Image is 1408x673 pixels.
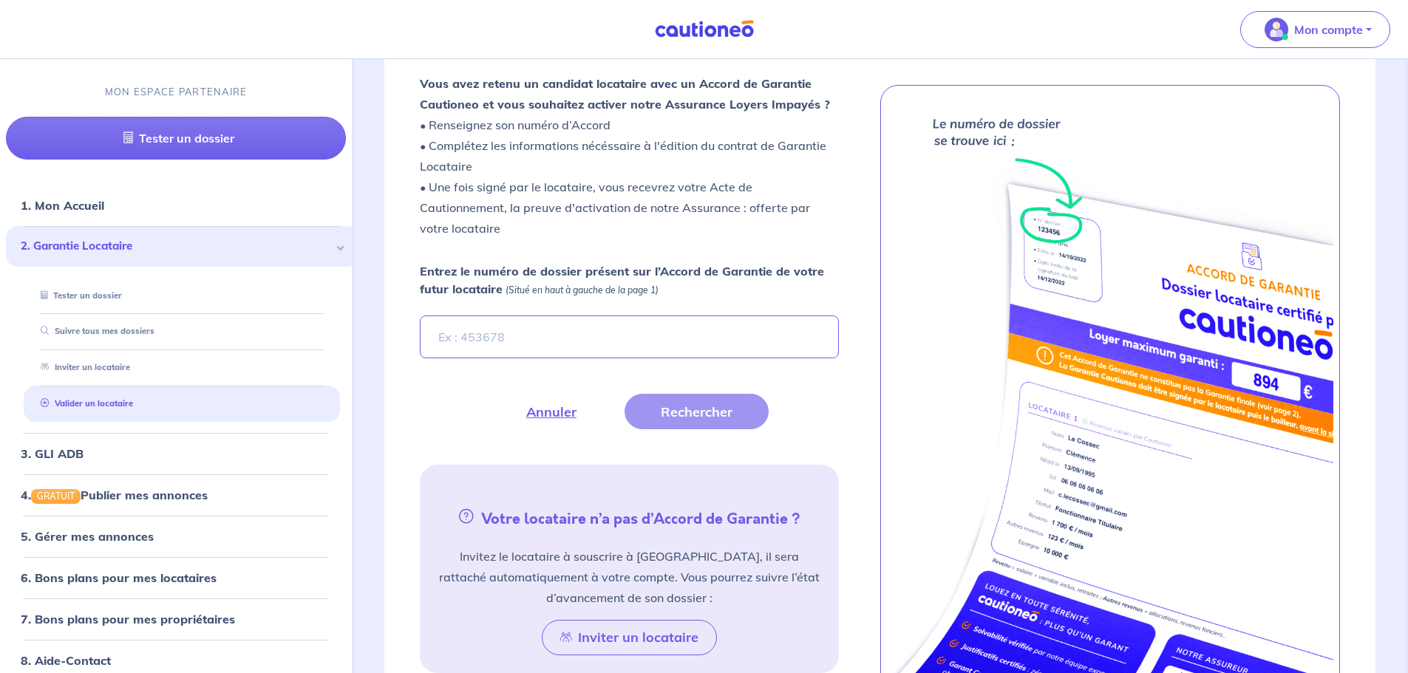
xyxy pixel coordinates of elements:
a: Inviter un locataire [35,362,130,372]
a: 3. GLI ADB [21,446,84,461]
p: MON ESPACE PARTENAIRE [105,85,248,99]
a: 8. Aide-Contact [21,653,111,668]
a: 5. Gérer mes annonces [21,529,154,544]
div: 4.GRATUITPublier mes annonces [6,480,346,510]
a: Tester un dossier [35,290,122,301]
strong: Entrez le numéro de dossier présent sur l’Accord de Garantie de votre futur locataire [420,264,824,296]
div: 6. Bons plans pour mes locataires [6,563,346,592]
div: Tester un dossier [24,284,340,308]
p: Mon compte [1294,21,1363,38]
input: Ex : 453678 [420,315,838,358]
div: 1. Mon Accueil [6,191,346,220]
div: Suivre tous mes dossiers [24,320,340,344]
div: 2. Garantie Locataire [6,226,358,267]
a: 4.GRATUITPublier mes annonces [21,488,208,502]
a: Tester un dossier [6,117,346,160]
p: • Renseignez son numéro d’Accord • Complétez les informations nécéssaire à l'édition du contrat d... [420,73,838,239]
div: Inviter un locataire [24,355,340,380]
button: Inviter un locataire [542,620,717,655]
div: 5. Gérer mes annonces [6,522,346,551]
em: (Situé en haut à gauche de la page 1) [506,284,659,295]
a: Suivre tous mes dossiers [35,327,154,337]
button: Annuler [490,394,613,429]
button: illu_account_valid_menu.svgMon compte [1240,11,1390,48]
div: 3. GLI ADB [6,439,346,468]
a: Valider un locataire [35,398,133,409]
img: Cautioneo [649,20,760,38]
a: 6. Bons plans pour mes locataires [21,570,217,585]
div: 7. Bons plans pour mes propriétaires [6,604,346,634]
div: Valider un locataire [24,392,340,416]
span: 2. Garantie Locataire [21,238,332,255]
img: illu_account_valid_menu.svg [1265,18,1288,41]
a: 7. Bons plans pour mes propriétaires [21,612,235,626]
strong: Vous avez retenu un candidat locataire avec un Accord de Garantie Cautioneo et vous souhaitez act... [420,76,830,112]
p: Invitez le locataire à souscrire à [GEOGRAPHIC_DATA], il sera rattaché automatiquement à votre co... [438,546,820,608]
a: 1. Mon Accueil [21,198,104,213]
h5: Votre locataire n’a pas d’Accord de Garantie ? [426,506,832,528]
